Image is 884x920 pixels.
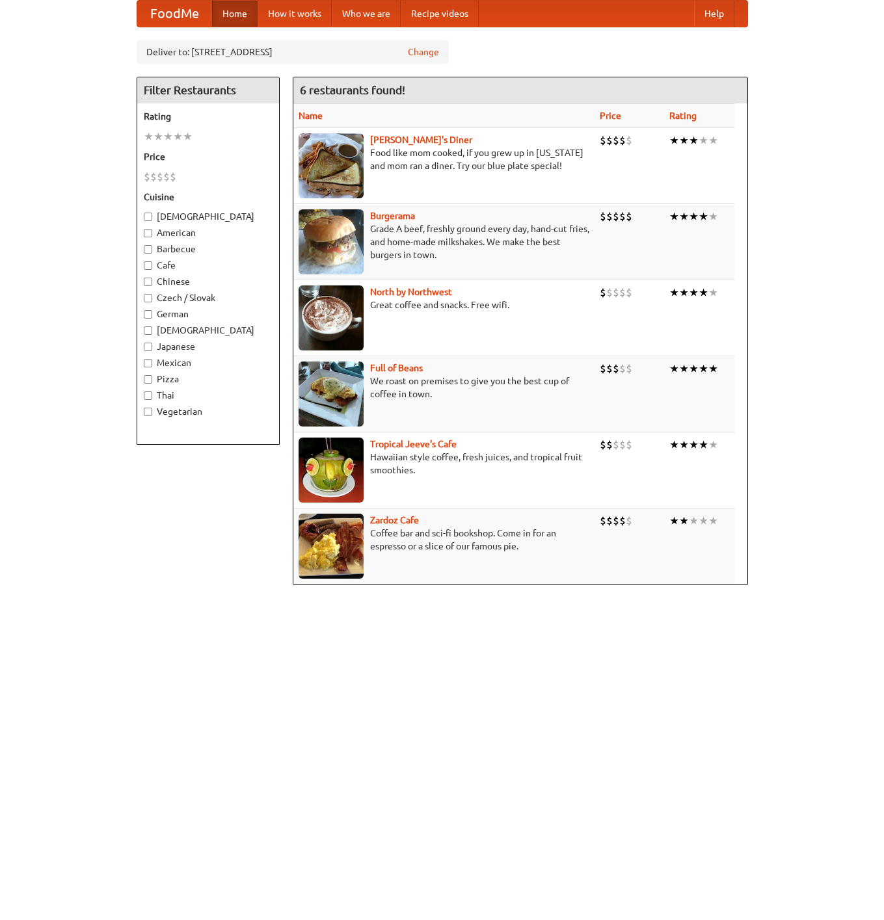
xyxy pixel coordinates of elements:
[299,146,589,172] p: Food like mom cooked, if you grew up in [US_STATE] and mom ran a diner. Try our blue plate special!
[600,209,606,224] li: $
[299,361,364,427] img: beans.jpg
[299,375,589,401] p: We roast on premises to give you the best cup of coffee in town.
[679,133,689,148] li: ★
[600,514,606,528] li: $
[606,285,613,300] li: $
[332,1,401,27] a: Who we are
[613,514,619,528] li: $
[708,361,718,376] li: ★
[699,438,708,452] li: ★
[299,222,589,261] p: Grade A beef, freshly ground every day, hand-cut fries, and home-made milkshakes. We make the bes...
[708,133,718,148] li: ★
[626,438,632,452] li: $
[626,361,632,376] li: $
[144,226,273,239] label: American
[144,391,152,400] input: Thai
[669,361,679,376] li: ★
[370,363,423,373] a: Full of Beans
[619,514,626,528] li: $
[150,170,157,184] li: $
[401,1,479,27] a: Recipe videos
[613,285,619,300] li: $
[689,438,699,452] li: ★
[606,209,613,224] li: $
[708,438,718,452] li: ★
[626,209,632,224] li: $
[299,285,364,350] img: north.jpg
[613,361,619,376] li: $
[689,209,699,224] li: ★
[669,111,697,121] a: Rating
[144,324,273,337] label: [DEMOGRAPHIC_DATA]
[699,285,708,300] li: ★
[613,209,619,224] li: $
[157,170,163,184] li: $
[144,213,152,221] input: [DEMOGRAPHIC_DATA]
[144,356,273,369] label: Mexican
[144,170,150,184] li: $
[619,209,626,224] li: $
[689,361,699,376] li: ★
[144,245,152,254] input: Barbecue
[600,111,621,121] a: Price
[144,373,273,386] label: Pizza
[669,209,679,224] li: ★
[144,310,152,319] input: German
[299,209,364,274] img: burgerama.jpg
[144,408,152,416] input: Vegetarian
[258,1,332,27] a: How it works
[408,46,439,59] a: Change
[370,135,472,145] a: [PERSON_NAME]'s Diner
[170,170,176,184] li: $
[679,438,689,452] li: ★
[699,514,708,528] li: ★
[619,361,626,376] li: $
[708,514,718,528] li: ★
[613,133,619,148] li: $
[606,361,613,376] li: $
[137,40,449,64] div: Deliver to: [STREET_ADDRESS]
[299,527,589,553] p: Coffee bar and sci-fi bookshop. Come in for an espresso or a slice of our famous pie.
[694,1,734,27] a: Help
[619,133,626,148] li: $
[300,84,405,96] ng-pluralize: 6 restaurants found!
[606,133,613,148] li: $
[144,294,152,302] input: Czech / Slovak
[370,515,419,525] a: Zardoz Cafe
[626,133,632,148] li: $
[299,111,323,121] a: Name
[144,326,152,335] input: [DEMOGRAPHIC_DATA]
[370,439,457,449] a: Tropical Jeeve's Cafe
[699,209,708,224] li: ★
[183,129,193,144] li: ★
[669,438,679,452] li: ★
[669,133,679,148] li: ★
[137,1,212,27] a: FoodMe
[679,285,689,300] li: ★
[669,514,679,528] li: ★
[212,1,258,27] a: Home
[600,133,606,148] li: $
[708,285,718,300] li: ★
[699,133,708,148] li: ★
[144,261,152,270] input: Cafe
[144,389,273,402] label: Thai
[600,438,606,452] li: $
[299,133,364,198] img: sallys.jpg
[606,514,613,528] li: $
[144,291,273,304] label: Czech / Slovak
[144,110,273,123] h5: Rating
[699,361,708,376] li: ★
[370,211,415,221] a: Burgerama
[299,514,364,579] img: zardoz.jpg
[173,129,183,144] li: ★
[144,343,152,351] input: Japanese
[144,243,273,256] label: Barbecue
[144,375,152,384] input: Pizza
[299,438,364,503] img: jeeves.jpg
[144,275,273,288] label: Chinese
